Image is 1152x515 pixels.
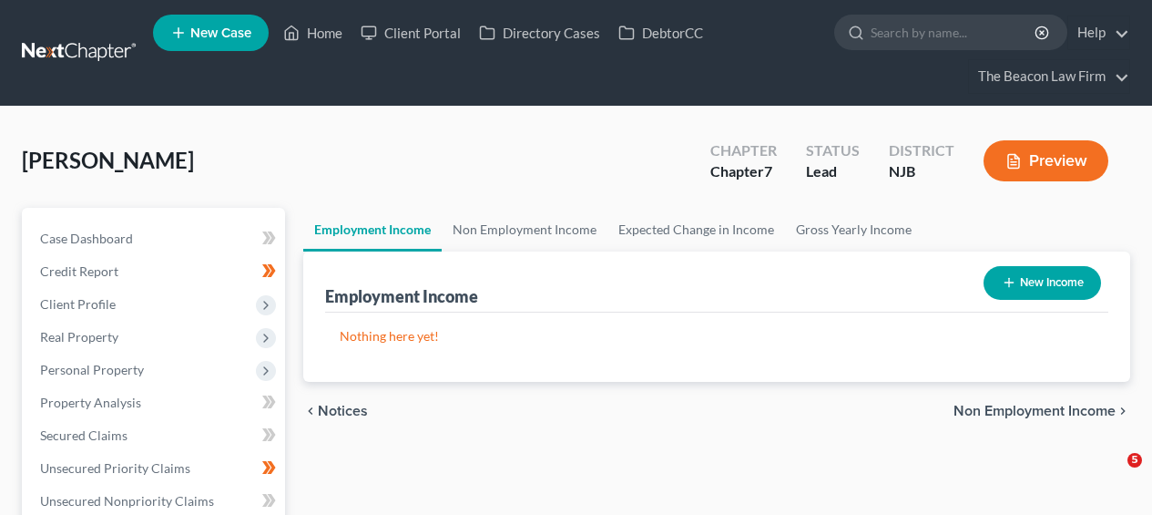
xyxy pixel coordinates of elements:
a: Expected Change in Income [607,208,785,252]
span: Real Property [40,329,118,345]
span: Personal Property [40,362,144,377]
a: Non Employment Income [442,208,607,252]
span: Notices [318,404,368,418]
div: Chapter [710,140,777,161]
a: DebtorCC [609,16,712,49]
div: NJB [889,161,954,182]
span: 7 [764,162,772,180]
input: Search by name... [871,15,1037,49]
a: Case Dashboard [25,222,285,255]
span: Client Profile [40,296,116,312]
p: Nothing here yet! [340,327,1094,345]
span: Credit Report [40,263,118,279]
a: The Beacon Law Firm [969,60,1129,93]
span: Unsecured Priority Claims [40,460,190,476]
button: Preview [984,140,1108,181]
a: Property Analysis [25,386,285,419]
span: 5 [1127,453,1142,468]
div: Employment Income [325,285,478,307]
div: Lead [806,161,860,182]
a: Gross Yearly Income [785,208,923,252]
div: Chapter [710,161,777,182]
button: Non Employment Income chevron_right [953,404,1130,418]
span: New Case [190,26,251,40]
a: Client Portal [352,16,470,49]
a: Secured Claims [25,419,285,452]
button: chevron_left Notices [303,404,368,418]
i: chevron_right [1116,404,1130,418]
div: Status [806,140,860,161]
button: New Income [984,266,1101,300]
a: Credit Report [25,255,285,288]
a: Unsecured Priority Claims [25,452,285,485]
a: Employment Income [303,208,442,252]
a: Home [274,16,352,49]
div: District [889,140,954,161]
span: Unsecured Nonpriority Claims [40,493,214,509]
span: Case Dashboard [40,231,133,246]
i: chevron_left [303,404,318,418]
span: [PERSON_NAME] [22,147,194,173]
span: Non Employment Income [953,404,1116,418]
a: Help [1068,16,1129,49]
span: Secured Claims [40,427,127,443]
a: Directory Cases [470,16,609,49]
iframe: Intercom live chat [1090,453,1134,497]
span: Property Analysis [40,395,141,410]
